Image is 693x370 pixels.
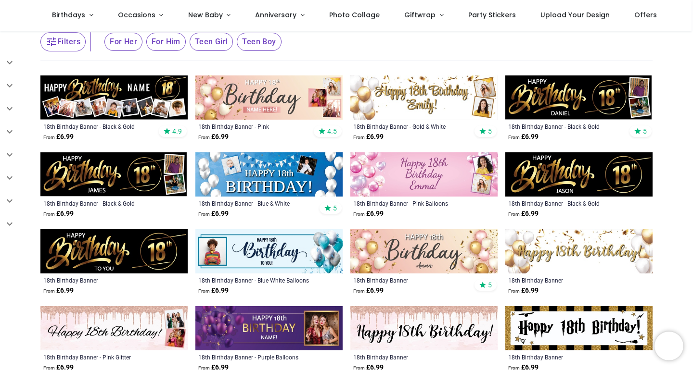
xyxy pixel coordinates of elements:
a: 18th Birthday Banner - Blue & White [198,199,311,207]
span: From [43,288,55,294]
span: Anniversary [255,10,296,20]
a: 18th Birthday Banner - Black & Gold [508,199,621,207]
strong: £ 6.99 [43,209,74,219]
span: For Him [146,33,186,51]
strong: £ 6.99 [508,209,539,219]
span: Offers [634,10,657,20]
img: Personalised Happy 18th Birthday Banner - Pink - Custom Name & 3 Photo Upload [195,75,343,120]
span: From [508,135,520,140]
span: From [508,211,520,217]
img: Personalised Happy 18th Birthday Banner - Gold & White Balloons - 2 Photo Upload [350,75,498,120]
a: 18th Birthday Banner - Black & Gold [43,199,156,207]
span: From [353,211,365,217]
strong: £ 6.99 [508,132,539,142]
a: 18th Birthday Banner - Black & Gold [43,123,156,130]
span: From [198,135,210,140]
a: 18th Birthday Banner [508,353,621,361]
strong: £ 6.99 [508,286,539,296]
span: From [43,135,55,140]
span: From [353,288,365,294]
span: From [198,211,210,217]
a: 18th Birthday Banner [353,353,466,361]
a: 18th Birthday Banner - Gold & White Balloons [353,123,466,130]
a: 18th Birthday Banner - Pink Glitter [43,353,156,361]
img: Happy 18th Birthday Banner - Wizard Witch Design [505,306,653,350]
a: 18th Birthday Banner [508,276,621,284]
span: 5 [643,127,647,136]
span: New Baby [188,10,223,20]
span: Teen Girl [190,33,233,51]
img: Personalised Happy 18th Birthday Banner - Black & Gold - Custom Name & 9 Photo Upload [40,75,188,120]
span: Party Stickers [468,10,516,20]
span: Occasions [118,10,155,20]
strong: £ 6.99 [198,209,229,219]
span: From [43,211,55,217]
strong: £ 6.99 [198,286,229,296]
strong: £ 6.99 [43,132,74,142]
span: 5 [488,127,492,136]
img: Personalised Happy 18th Birthday Banner - Purple Balloons - Custom Name & 1 Photo Upload [195,306,343,350]
a: 18th Birthday Banner [43,276,156,284]
img: Personalised Happy 18th Birthday Banner - Blue White Balloons - 1 Photo Upload [195,229,343,273]
span: From [508,288,520,294]
img: Personalised Happy 18th Birthday Banner - Black & Gold - 2 Photo Upload [40,152,188,197]
span: Giftwrap [404,10,436,20]
strong: £ 6.99 [353,209,384,219]
span: Upload Your Design [540,10,610,20]
a: 18th Birthday Banner - Pink Balloons [353,199,466,207]
a: 18th Birthday Banner [353,276,466,284]
span: Birthdays [52,10,85,20]
iframe: Brevo live chat [654,332,683,360]
img: Personalised Happy 18th Birthday Banner - Black & Gold - Custom Name & 2 Photo Upload [505,75,653,120]
strong: £ 6.99 [353,286,384,296]
span: 5 [333,204,337,212]
span: For Her [104,33,142,51]
img: Personalised Happy 18th Birthday Banner - Blue & White - 2 Photo Upload [195,152,343,197]
a: 18th Birthday Banner - Purple Balloons [198,353,311,361]
span: From [353,135,365,140]
strong: £ 6.99 [353,132,384,142]
button: Filters [40,32,86,51]
img: Happy 18th Birthday Banner - Pink Glitter [350,306,498,350]
a: 18th Birthday Banner - Pink [198,123,311,130]
img: Personalised Happy 18th Birthday Banner - Pink Glitter - 2 Photo Upload [40,306,188,350]
span: 5 [488,281,492,289]
span: From [198,288,210,294]
span: Teen Boy [237,33,281,51]
img: Happy 18th Birthday Banner - Black & Gold [40,229,188,273]
strong: £ 6.99 [43,286,74,296]
span: 4.5 [327,127,337,136]
img: Happy 18th Birthday Banner - Pink & Gold Balloons [350,229,498,273]
img: Personalised Happy 18th Birthday Banner - Black & Gold - Custom Name [505,152,653,197]
span: 4.9 [172,127,182,136]
a: 18th Birthday Banner - Blue White Balloons [198,276,311,284]
strong: £ 6.99 [198,132,229,142]
span: Photo Collage [329,10,380,20]
a: 18th Birthday Banner - Black & Gold [508,123,621,130]
img: Happy 18th Birthday Banner - Pink Balloons - 2 Photo Upload [350,152,498,197]
img: Happy 18th Birthday Banner - Gold & White Balloons [505,229,653,273]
